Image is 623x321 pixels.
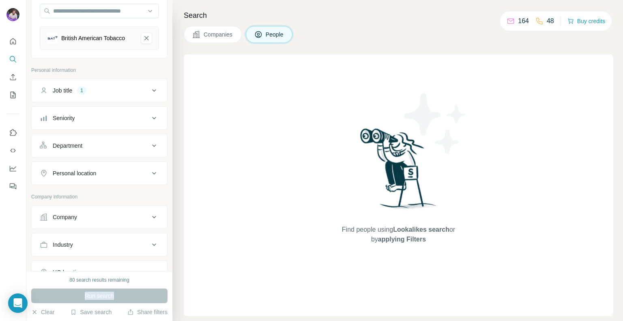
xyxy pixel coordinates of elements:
[6,8,19,21] img: Avatar
[53,241,73,249] div: Industry
[266,30,284,39] span: People
[32,81,167,100] button: Job title1
[6,34,19,49] button: Quick start
[31,193,168,200] p: Company information
[53,142,82,150] div: Department
[32,263,167,282] button: HQ location
[6,125,19,140] button: Use Surfe on LinkedIn
[47,32,58,44] img: British American Tobacco-logo
[32,207,167,227] button: Company
[32,108,167,128] button: Seniority
[32,136,167,155] button: Department
[399,87,472,160] img: Surfe Illustration - Stars
[518,16,529,26] p: 164
[6,70,19,84] button: Enrich CSV
[393,226,449,233] span: Lookalikes search
[6,143,19,158] button: Use Surfe API
[32,164,167,183] button: Personal location
[357,126,441,217] img: Surfe Illustration - Woman searching with binoculars
[547,16,554,26] p: 48
[127,308,168,316] button: Share filters
[204,30,233,39] span: Companies
[53,169,96,177] div: Personal location
[567,15,605,27] button: Buy credits
[69,276,129,284] div: 80 search results remaining
[77,87,86,94] div: 1
[53,86,72,95] div: Job title
[378,236,426,243] span: applying Filters
[53,213,77,221] div: Company
[31,308,54,316] button: Clear
[6,161,19,176] button: Dashboard
[53,114,75,122] div: Seniority
[184,10,613,21] h4: Search
[6,88,19,102] button: My lists
[32,235,167,254] button: Industry
[6,52,19,67] button: Search
[53,268,82,276] div: HQ location
[70,308,112,316] button: Save search
[333,225,463,244] span: Find people using or by
[61,34,125,42] div: British American Tobacco
[141,32,152,44] button: British American Tobacco-remove-button
[8,293,28,313] div: Open Intercom Messenger
[31,67,168,74] p: Personal information
[6,179,19,194] button: Feedback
